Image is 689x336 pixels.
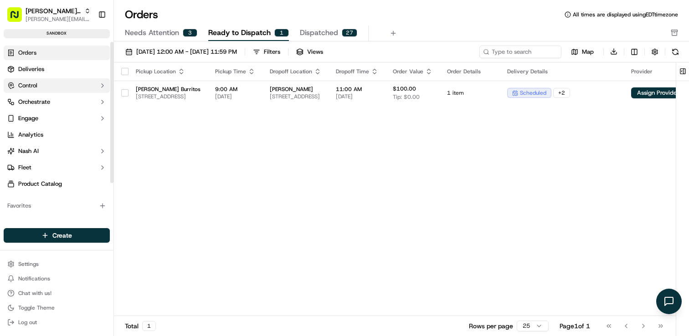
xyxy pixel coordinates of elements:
span: [STREET_ADDRESS] [136,93,201,100]
span: Control [18,81,37,90]
span: All times are displayed using EDT timezone [573,11,678,18]
div: Start new chat [31,87,149,96]
span: [DATE] 12:00 AM - [DATE] 11:59 PM [136,48,237,56]
img: 1736555255976-a54dd68f-1ca7-489b-9aae-adbdc363a1c4 [9,87,26,103]
button: Refresh [669,46,682,58]
a: 📗Knowledge Base [5,128,73,145]
button: Settings [4,258,110,270]
span: $100.00 [393,85,416,92]
span: Tip: $0.00 [393,93,420,101]
button: Control [4,78,110,93]
div: Dropoff Location [270,68,321,75]
span: 9:00 AM [215,86,255,93]
button: Create [4,228,110,243]
button: Log out [4,316,110,329]
div: Pickup Location [136,68,201,75]
div: 📗 [9,133,16,140]
button: [DATE] 12:00 AM - [DATE] 11:59 PM [121,46,241,58]
span: Dispatched [300,27,338,38]
span: 11:00 AM [336,86,378,93]
div: Pickup Time [215,68,255,75]
button: Start new chat [155,90,166,101]
span: API Documentation [86,132,146,141]
button: Orchestrate [4,95,110,109]
a: Product Catalog [4,177,110,191]
span: scheduled [520,89,546,97]
input: Type to search [479,46,561,58]
h1: Orders [125,7,158,22]
div: 1 [274,29,289,37]
div: Order Value [393,68,432,75]
a: Powered byPylon [64,154,110,161]
button: Map [565,46,600,57]
button: Assign Provider [631,87,685,98]
div: 1 [142,321,156,331]
div: sandbox [4,29,110,38]
p: Welcome 👋 [9,36,166,51]
button: Fleet [4,160,110,175]
a: Analytics [4,127,110,142]
span: Needs Attention [125,27,179,38]
div: Available Products [4,220,110,235]
div: 💻 [77,133,84,140]
span: Knowledge Base [18,132,70,141]
a: Deliveries [4,62,110,76]
button: Filters [249,46,284,58]
div: Filters [264,48,280,56]
button: Engage [4,111,110,126]
button: Views [292,46,327,58]
span: Ready to Dispatch [208,27,271,38]
span: [PERSON_NAME] Burritos [136,86,201,93]
button: [PERSON_NAME][EMAIL_ADDRESS][DOMAIN_NAME] [26,15,91,23]
span: Settings [18,260,39,268]
button: [PERSON_NAME] Org [26,6,81,15]
div: Total [125,321,156,331]
span: [DATE] [336,93,378,100]
span: Chat with us! [18,290,51,297]
button: Notifications [4,272,110,285]
span: [DATE] [215,93,255,100]
span: Views [307,48,323,56]
button: Chat with us! [4,287,110,300]
a: 💻API Documentation [73,128,150,145]
div: 27 [342,29,357,37]
button: Toggle Theme [4,301,110,314]
div: Dropoff Time [336,68,378,75]
span: [STREET_ADDRESS] [270,93,321,100]
a: Orders [4,46,110,60]
span: [PERSON_NAME] [270,86,321,93]
span: Toggle Theme [18,304,55,311]
span: Orders [18,49,36,57]
span: Log out [18,319,37,326]
span: Create [52,231,72,240]
div: Order Details [447,68,493,75]
span: Engage [18,114,38,122]
span: Analytics [18,131,43,139]
button: [PERSON_NAME] Org[PERSON_NAME][EMAIL_ADDRESS][DOMAIN_NAME] [4,4,94,25]
button: Open chat [656,289,682,314]
span: Map [582,48,594,56]
div: 3 [183,29,197,37]
div: + 2 [553,88,570,98]
img: Nash [9,9,27,27]
span: 1 item [447,89,493,97]
span: Deliveries [18,65,44,73]
span: Product Catalog [18,180,62,188]
span: Pylon [91,154,110,161]
span: Notifications [18,275,50,282]
span: Orchestrate [18,98,50,106]
input: Got a question? Start typing here... [24,59,164,68]
button: Nash AI [4,144,110,158]
span: Fleet [18,163,31,172]
div: Delivery Details [507,68,617,75]
span: Nash AI [18,147,39,155]
p: Rows per page [469,321,513,331]
div: Page 1 of 1 [560,321,590,331]
div: Favorites [4,199,110,213]
div: We're available if you need us! [31,96,115,103]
